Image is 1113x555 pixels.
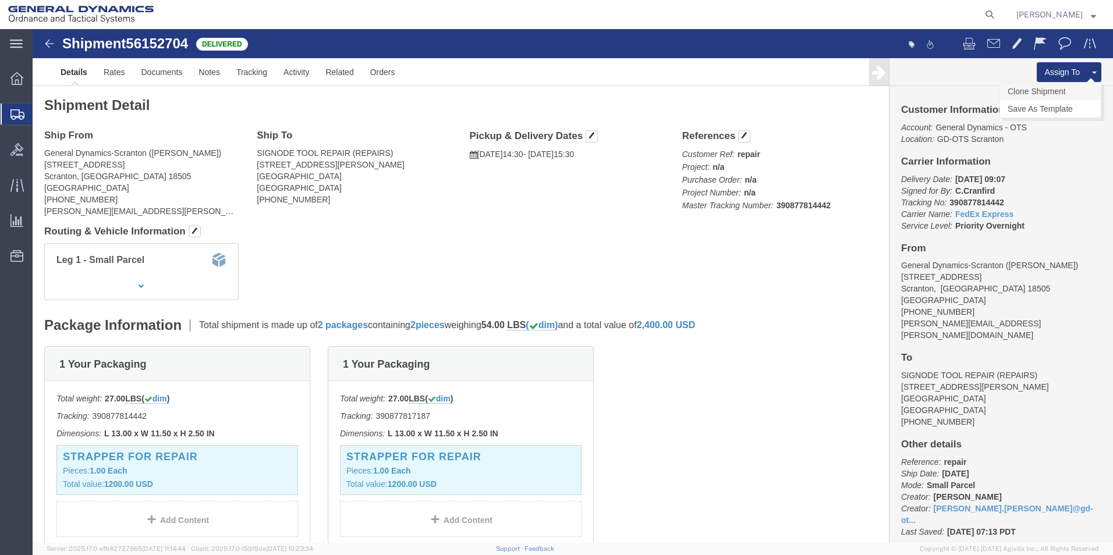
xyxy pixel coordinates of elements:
span: Copyright © [DATE]-[DATE] Agistix Inc., All Rights Reserved [920,544,1099,554]
iframe: FS Legacy Container [33,29,1113,543]
span: [DATE] 11:14:44 [142,545,186,552]
img: logo [8,6,154,23]
span: Client: 2025.17.0-159f9de [191,545,313,552]
span: [DATE] 10:23:34 [266,545,313,552]
span: Britney Atkins [1016,8,1083,21]
button: [PERSON_NAME] [1016,8,1097,22]
span: Server: 2025.17.0-efb42727865 [47,545,186,552]
a: Support [496,545,525,552]
a: Feedback [524,545,554,552]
